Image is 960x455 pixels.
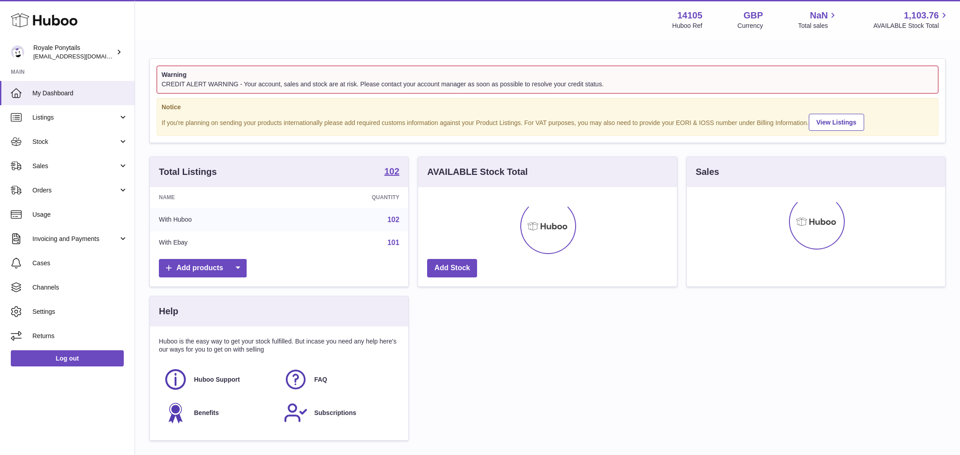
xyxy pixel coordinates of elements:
div: If you're planning on sending your products internationally please add required customs informati... [162,113,933,131]
a: 1,103.76 AVAILABLE Stock Total [873,9,949,30]
span: FAQ [314,375,327,384]
strong: Notice [162,103,933,112]
th: Quantity [286,187,408,208]
span: Total sales [798,22,838,30]
span: Usage [32,210,128,219]
h3: Help [159,305,178,317]
img: internalAdmin-14105@internal.huboo.com [11,45,24,59]
a: 102 [384,167,399,178]
a: Huboo Support [163,367,275,392]
span: Invoicing and Payments [32,235,118,243]
span: My Dashboard [32,89,128,98]
span: Orders [32,186,118,195]
a: Log out [11,350,124,366]
a: FAQ [284,367,395,392]
th: Name [150,187,286,208]
div: CREDIT ALERT WARNING - Your account, sales and stock are at risk. Please contact your account man... [162,80,933,89]
div: Royale Ponytails [33,44,114,61]
td: With Ebay [150,231,286,254]
h3: AVAILABLE Stock Total [427,166,527,178]
h3: Sales [696,166,719,178]
span: Channels [32,283,128,292]
span: Benefits [194,409,219,417]
span: Settings [32,308,128,316]
strong: 14105 [677,9,703,22]
span: Stock [32,138,118,146]
strong: Warning [162,71,933,79]
a: Add products [159,259,247,277]
span: Listings [32,113,118,122]
span: [EMAIL_ADDRESS][DOMAIN_NAME] [33,53,132,60]
h3: Total Listings [159,166,217,178]
a: NaN Total sales [798,9,838,30]
p: Huboo is the easy way to get your stock fulfilled. But incase you need any help here's our ways f... [159,337,399,354]
strong: 102 [384,167,399,176]
span: 1,103.76 [904,9,939,22]
strong: GBP [744,9,763,22]
span: AVAILABLE Stock Total [873,22,949,30]
div: Currency [738,22,763,30]
span: Subscriptions [314,409,356,417]
span: Returns [32,332,128,340]
a: 101 [388,239,400,246]
a: View Listings [809,114,864,131]
div: Huboo Ref [672,22,703,30]
span: Huboo Support [194,375,240,384]
td: With Huboo [150,208,286,232]
span: NaN [810,9,828,22]
a: Benefits [163,401,275,425]
a: Subscriptions [284,401,395,425]
a: 102 [388,216,400,223]
span: Cases [32,259,128,268]
span: Sales [32,162,118,170]
a: Add Stock [427,259,477,277]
